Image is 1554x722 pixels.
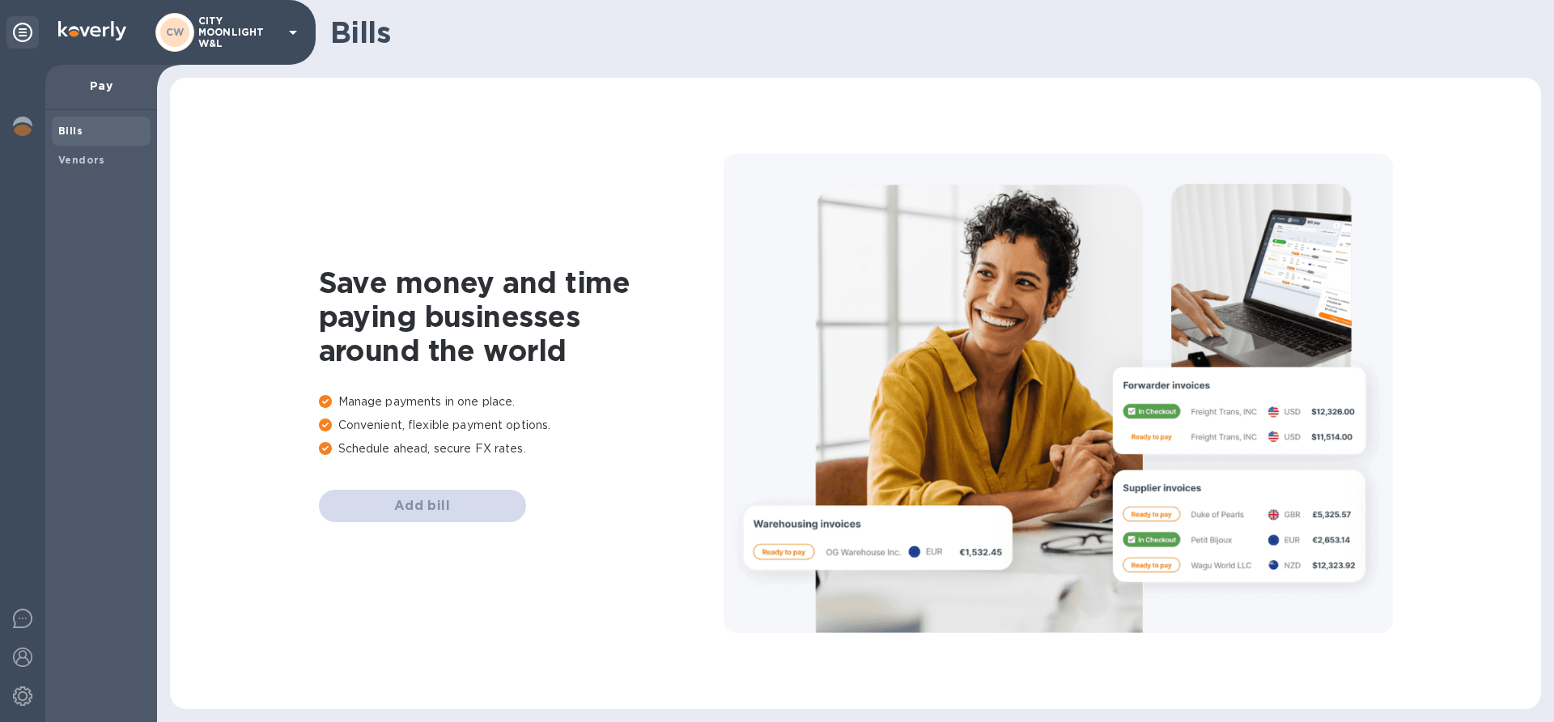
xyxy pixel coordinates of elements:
div: Unpin categories [6,16,39,49]
h1: Save money and time paying businesses around the world [319,265,724,367]
h1: Bills [330,15,1528,49]
b: CW [166,26,185,38]
p: CITY MOONLIGHT W&L [198,15,279,49]
p: Convenient, flexible payment options. [319,417,724,434]
p: Manage payments in one place. [319,393,724,410]
b: Bills [58,125,83,137]
b: Vendors [58,154,105,166]
img: Logo [58,21,126,40]
p: Pay [58,78,144,94]
p: Schedule ahead, secure FX rates. [319,440,724,457]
